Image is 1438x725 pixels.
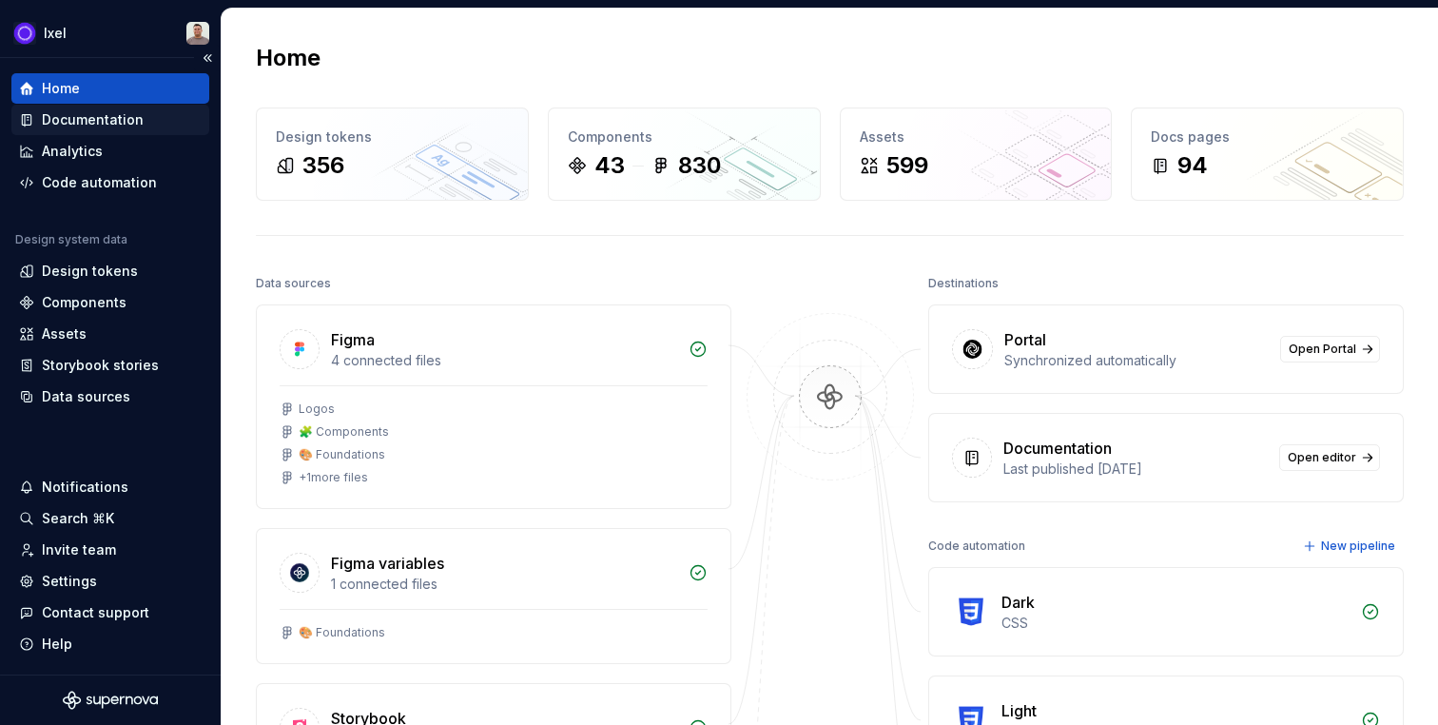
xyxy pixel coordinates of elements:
[11,73,209,104] a: Home
[299,424,389,440] div: 🧩 Components
[63,691,158,710] svg: Supernova Logo
[42,387,130,406] div: Data sources
[44,24,67,43] div: Ixel
[1131,108,1404,201] a: Docs pages94
[302,150,344,181] div: 356
[299,625,385,640] div: 🎨 Foundations
[11,350,209,381] a: Storybook stories
[1003,437,1112,460] div: Documentation
[42,262,138,281] div: Design tokens
[194,45,221,71] button: Collapse sidebar
[11,629,209,659] button: Help
[42,142,103,161] div: Analytics
[11,287,209,318] a: Components
[568,127,801,147] div: Components
[11,598,209,628] button: Contact support
[1297,533,1404,559] button: New pipeline
[42,324,87,343] div: Assets
[331,351,677,370] div: 4 connected files
[256,43,321,73] h2: Home
[11,535,209,565] a: Invite team
[11,167,209,198] a: Code automation
[1279,444,1380,471] a: Open editor
[42,509,114,528] div: Search ⌘K
[42,79,80,98] div: Home
[299,402,335,417] div: Logos
[42,540,116,559] div: Invite team
[1001,614,1350,633] div: CSS
[928,270,999,297] div: Destinations
[42,635,72,654] div: Help
[678,150,721,181] div: 830
[42,603,149,622] div: Contact support
[1004,351,1269,370] div: Synchronized automatically
[11,472,209,502] button: Notifications
[11,256,209,286] a: Design tokens
[186,22,209,45] img: Alberto Roldán
[256,108,529,201] a: Design tokens356
[299,447,385,462] div: 🎨 Foundations
[11,319,209,349] a: Assets
[42,293,126,312] div: Components
[256,270,331,297] div: Data sources
[11,382,209,412] a: Data sources
[860,127,1093,147] div: Assets
[11,503,209,534] button: Search ⌘K
[11,566,209,597] a: Settings
[42,572,97,591] div: Settings
[276,127,509,147] div: Design tokens
[256,528,731,664] a: Figma variables1 connected files🎨 Foundations
[11,136,209,167] a: Analytics
[42,356,159,375] div: Storybook stories
[548,108,821,201] a: Components43830
[1177,150,1208,181] div: 94
[1321,539,1395,554] span: New pipeline
[1288,450,1356,465] span: Open editor
[299,470,368,485] div: + 1 more files
[331,328,375,351] div: Figma
[331,552,444,575] div: Figma variables
[594,150,625,181] div: 43
[1289,342,1356,357] span: Open Portal
[928,533,1025,559] div: Code automation
[1001,591,1035,614] div: Dark
[15,232,127,247] div: Design system data
[42,110,144,129] div: Documentation
[1280,336,1380,362] a: Open Portal
[1151,127,1384,147] div: Docs pages
[331,575,677,594] div: 1 connected files
[840,108,1113,201] a: Assets599
[42,173,157,192] div: Code automation
[42,478,128,497] div: Notifications
[1004,328,1046,351] div: Portal
[13,22,36,45] img: 868fd657-9a6c-419b-b302-5d6615f36a2c.png
[11,105,209,135] a: Documentation
[256,304,731,509] a: Figma4 connected filesLogos🧩 Components🎨 Foundations+1more files
[4,12,217,53] button: IxelAlberto Roldán
[886,150,928,181] div: 599
[1001,699,1037,722] div: Light
[1003,460,1268,479] div: Last published [DATE]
